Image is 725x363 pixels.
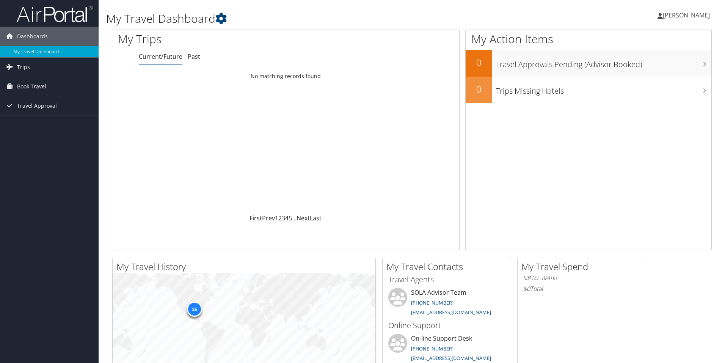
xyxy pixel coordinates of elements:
span: Trips [17,58,30,77]
h2: 0 [466,83,492,96]
a: Next [297,214,310,222]
span: Book Travel [17,77,46,96]
a: 0Trips Missing Hotels [466,77,711,103]
a: [EMAIL_ADDRESS][DOMAIN_NAME] [411,309,491,316]
h3: Travel Approvals Pending (Advisor Booked) [496,55,711,70]
a: 5 [289,214,292,222]
h6: Total [523,284,640,293]
a: Prev [262,214,275,222]
span: Travel Approval [17,96,57,115]
h1: My Trips [118,31,309,47]
li: SOLA Advisor Team [384,288,509,319]
a: 4 [285,214,289,222]
a: First [250,214,262,222]
a: [PHONE_NUMBER] [411,345,454,352]
a: Past [188,52,200,61]
a: [PHONE_NUMBER] [411,299,454,306]
span: $0 [523,284,530,293]
h1: My Travel Dashboard [106,11,514,27]
a: Last [310,214,322,222]
span: [PERSON_NAME] [663,11,710,19]
img: airportal-logo.png [17,5,93,23]
h1: My Action Items [466,31,711,47]
h3: Trips Missing Hotels [496,82,711,96]
a: Current/Future [139,52,182,61]
h2: 0 [466,56,492,69]
h3: Travel Agents [388,274,505,285]
a: 0Travel Approvals Pending (Advisor Booked) [466,50,711,77]
h2: My Travel Contacts [386,260,511,273]
a: [EMAIL_ADDRESS][DOMAIN_NAME] [411,355,491,361]
a: [PERSON_NAME] [658,4,717,27]
span: … [292,214,297,222]
h2: My Travel Spend [521,260,646,273]
a: 3 [282,214,285,222]
h2: My Travel History [116,260,375,273]
a: 2 [278,214,282,222]
h6: [DATE] - [DATE] [523,274,640,281]
div: 36 [187,302,202,317]
a: 1 [275,214,278,222]
span: Dashboards [17,27,48,46]
h3: Online Support [388,320,505,331]
td: No matching records found [112,69,459,83]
